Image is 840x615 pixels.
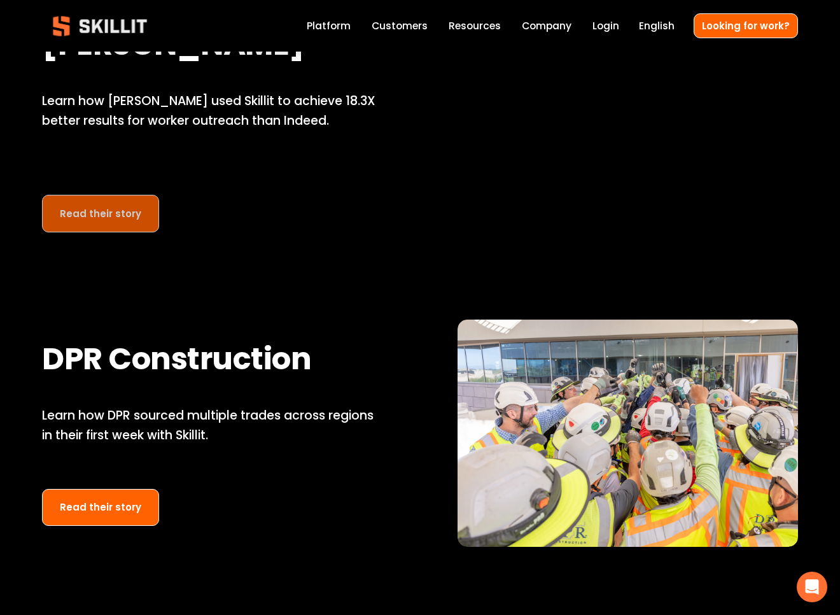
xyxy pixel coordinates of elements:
[42,406,382,445] p: Learn how DPR sourced multiple trades across regions in their first week with Skillit.
[449,17,501,34] a: folder dropdown
[42,489,159,526] a: Read their story
[797,572,827,602] div: Open Intercom Messenger
[522,17,571,34] a: Company
[42,21,305,73] strong: [PERSON_NAME]
[42,7,158,45] img: Skillit
[307,17,351,34] a: Platform
[694,13,798,38] a: Looking for work?
[372,17,428,34] a: Customers
[592,17,619,34] a: Login
[639,18,675,33] span: English
[42,336,311,388] strong: DPR Construction
[42,92,382,131] p: Learn how [PERSON_NAME] used Skillit to achieve 18.3X better results for worker outreach than Ind...
[449,18,501,33] span: Resources
[639,17,675,34] div: language picker
[42,195,159,232] a: Read their story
